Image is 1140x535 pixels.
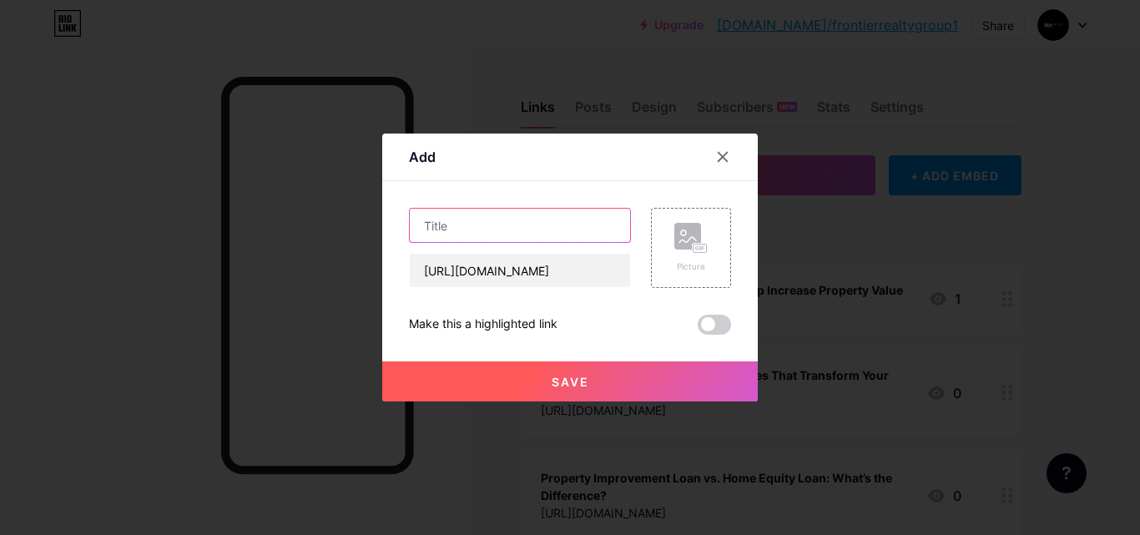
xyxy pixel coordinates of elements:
div: Add [409,147,436,167]
div: Picture [674,260,708,273]
button: Save [382,361,758,401]
input: Title [410,209,630,242]
input: URL [410,254,630,287]
div: Make this a highlighted link [409,315,557,335]
span: Save [552,375,589,389]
